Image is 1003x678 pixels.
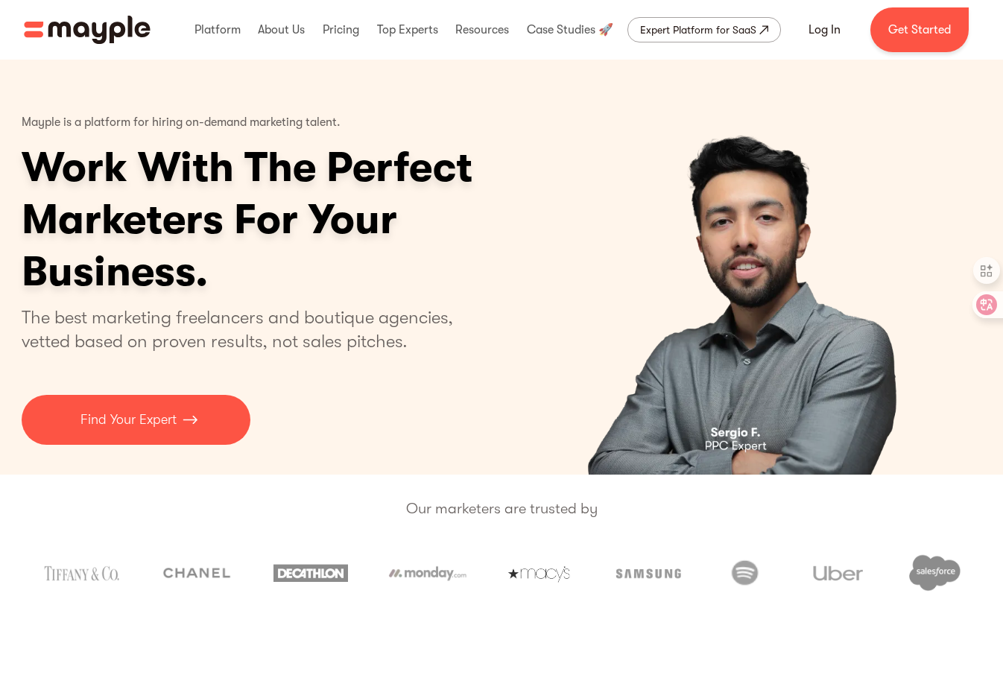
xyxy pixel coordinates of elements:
p: The best marketing freelancers and boutique agencies, vetted based on proven results, not sales p... [22,305,471,353]
div: Expert Platform for SaaS [640,21,756,39]
img: Mayple logo [24,16,151,44]
a: Log In [791,12,858,48]
p: Find Your Expert [80,410,177,430]
a: Expert Platform for SaaS [627,17,781,42]
a: Find Your Expert [22,395,250,445]
p: Mayple is a platform for hiring on-demand marketing talent. [22,104,341,142]
h1: Work With The Perfect Marketers For Your Business. [22,142,588,298]
a: Get Started [870,7,969,52]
